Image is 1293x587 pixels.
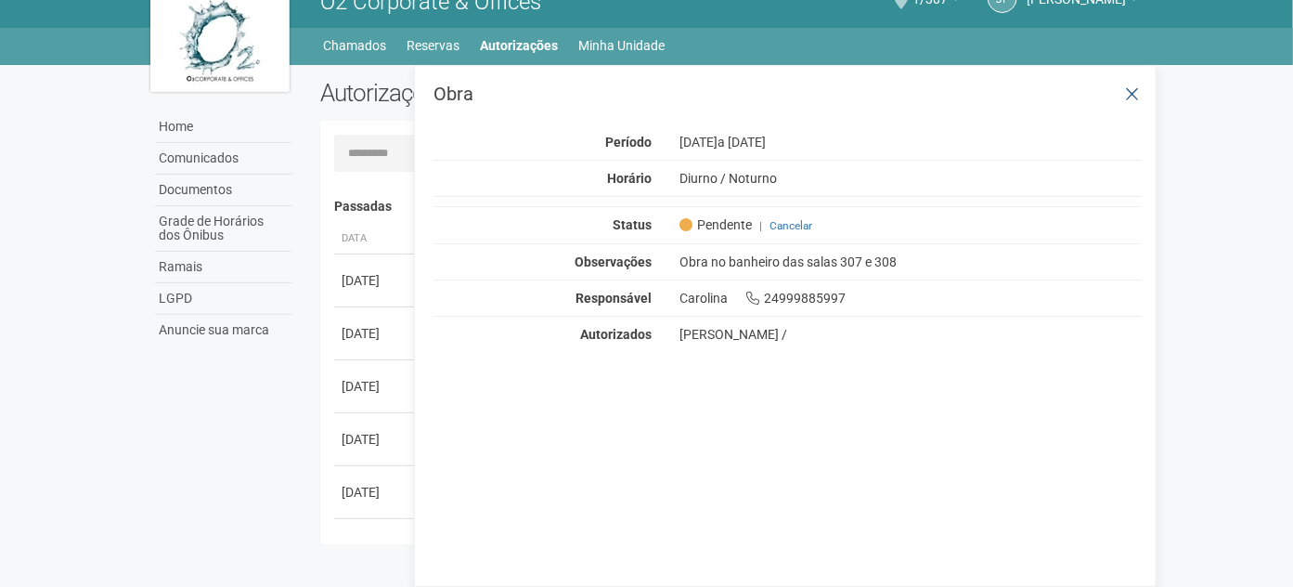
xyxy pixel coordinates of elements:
div: [DATE] [342,271,410,290]
a: LGPD [155,283,292,315]
a: Ramais [155,252,292,283]
div: [DATE] [342,377,410,396]
a: Minha Unidade [579,33,666,59]
span: Pendente [679,216,752,233]
a: Home [155,111,292,143]
strong: Observações [575,254,652,269]
div: [DATE] [342,430,410,449]
strong: Status [613,217,652,232]
strong: Período [605,135,652,150]
a: Documentos [155,175,292,206]
a: Grade de Horários dos Ônibus [155,206,292,252]
a: Cancelar [769,219,812,232]
h3: Obra [433,85,1142,103]
h4: Passadas [334,200,1130,214]
span: a [DATE] [718,135,766,150]
a: Reservas [407,33,460,59]
div: [DATE] [342,483,410,502]
a: Autorizações [481,33,559,59]
h2: Autorizações [320,79,718,107]
span: | [759,219,762,232]
div: [DATE] [342,324,410,343]
div: [DATE] [666,134,1157,150]
a: Comunicados [155,143,292,175]
div: Obra no banheiro das salas 307 e 308 [666,254,1157,270]
strong: Autorizados [580,327,652,342]
div: Carolina 24999885997 [666,290,1157,307]
a: Chamados [324,33,387,59]
th: Data [334,224,418,254]
div: [PERSON_NAME] / [679,326,1143,343]
strong: Horário [607,171,652,186]
strong: Responsável [575,291,652,306]
a: Anuncie sua marca [155,315,292,346]
div: Diurno / Noturno [666,170,1157,187]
